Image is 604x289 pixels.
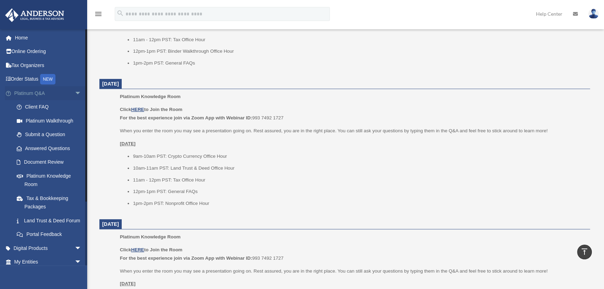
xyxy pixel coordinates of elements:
[120,267,585,275] p: When you enter the room you may see a presentation going on. Rest assured, you are in the right p...
[75,86,89,101] span: arrow_drop_down
[120,234,181,239] span: Platinum Knowledge Room
[102,81,119,87] span: [DATE]
[120,247,182,252] b: Click to Join the Room
[120,255,252,261] b: For the best experience join via Zoom App with Webinar ID:
[3,8,66,22] img: Anderson Advisors Platinum Portal
[120,105,585,122] p: 993 7492 1727
[5,255,92,269] a: My Entitiesarrow_drop_down
[131,247,144,252] a: HERE
[10,141,92,155] a: Answered Questions
[120,246,585,262] p: 993 7492 1727
[10,191,92,214] a: Tax & Bookkeeping Packages
[120,94,181,99] span: Platinum Knowledge Room
[133,199,585,208] li: 1pm-2pm PST: Nonprofit Office Hour
[120,127,585,135] p: When you enter the room you may see a presentation going on. Rest assured, you are in the right p...
[120,281,136,286] u: [DATE]
[10,100,92,114] a: Client FAQ
[5,72,92,87] a: Order StatusNEW
[588,9,599,19] img: User Pic
[133,47,585,55] li: 12pm-1pm PST: Binder Walkthrough Office Hour
[5,86,92,100] a: Platinum Q&Aarrow_drop_down
[10,169,89,191] a: Platinum Knowledge Room
[102,221,119,227] span: [DATE]
[10,128,92,142] a: Submit a Question
[75,255,89,269] span: arrow_drop_down
[94,10,103,18] i: menu
[10,114,92,128] a: Platinum Walkthrough
[5,31,92,45] a: Home
[577,245,592,259] a: vertical_align_top
[580,247,589,256] i: vertical_align_top
[40,74,55,84] div: NEW
[75,241,89,255] span: arrow_drop_down
[133,59,585,67] li: 1pm-2pm PST: General FAQs
[120,141,136,146] u: [DATE]
[131,107,144,112] a: HERE
[120,115,252,120] b: For the best experience join via Zoom App with Webinar ID:
[5,241,92,255] a: Digital Productsarrow_drop_down
[5,45,92,59] a: Online Ordering
[120,107,182,112] b: Click to Join the Room
[5,58,92,72] a: Tax Organizers
[133,164,585,172] li: 10am-11am PST: Land Trust & Deed Office Hour
[10,155,92,169] a: Document Review
[133,36,585,44] li: 11am - 12pm PST: Tax Office Hour
[133,176,585,184] li: 11am - 12pm PST: Tax Office Hour
[116,9,124,17] i: search
[94,12,103,18] a: menu
[10,228,92,242] a: Portal Feedback
[10,214,92,228] a: Land Trust & Deed Forum
[133,187,585,196] li: 12pm-1pm PST: General FAQs
[133,152,585,161] li: 9am-10am PST: Crypto Currency Office Hour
